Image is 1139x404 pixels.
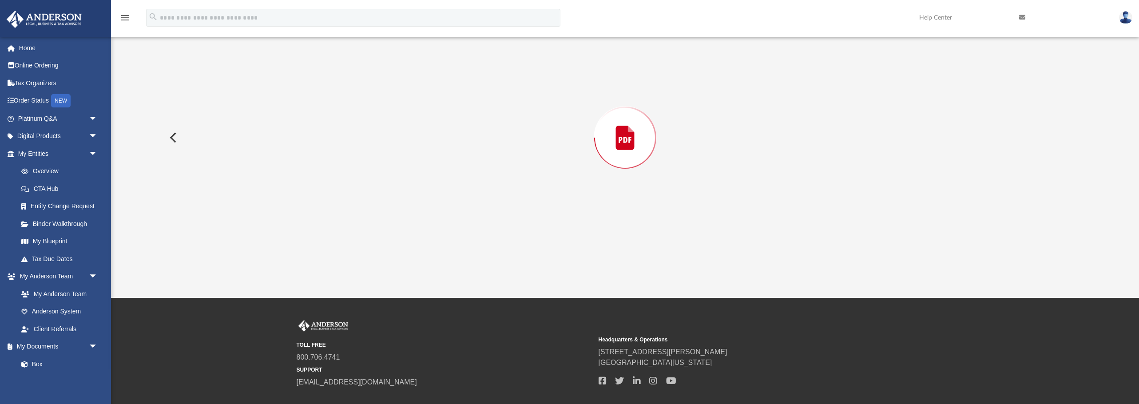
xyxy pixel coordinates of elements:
a: CTA Hub [12,180,111,198]
i: menu [120,12,131,23]
span: arrow_drop_down [89,338,107,356]
a: Order StatusNEW [6,92,111,110]
a: Anderson System [12,303,107,321]
a: menu [120,17,131,23]
a: Platinum Q&Aarrow_drop_down [6,110,111,127]
span: arrow_drop_down [89,110,107,128]
i: search [148,12,158,22]
span: arrow_drop_down [89,268,107,286]
a: Box [12,355,102,373]
small: TOLL FREE [297,341,592,349]
div: NEW [51,94,71,107]
small: Headquarters & Operations [599,336,894,344]
a: Entity Change Request [12,198,111,215]
span: arrow_drop_down [89,127,107,146]
span: arrow_drop_down [89,145,107,163]
a: Home [6,39,111,57]
a: Meeting Minutes [12,373,107,391]
img: User Pic [1119,11,1132,24]
a: Online Ordering [6,57,111,75]
a: My Documentsarrow_drop_down [6,338,107,356]
a: Tax Due Dates [12,250,111,268]
a: [EMAIL_ADDRESS][DOMAIN_NAME] [297,378,417,386]
a: My Entitiesarrow_drop_down [6,145,111,162]
a: Client Referrals [12,320,107,338]
a: My Anderson Teamarrow_drop_down [6,268,107,285]
a: Binder Walkthrough [12,215,111,233]
a: Digital Productsarrow_drop_down [6,127,111,145]
small: SUPPORT [297,366,592,374]
a: My Blueprint [12,233,107,250]
a: Overview [12,162,111,180]
a: 800.706.4741 [297,353,340,361]
button: Previous File [163,125,182,150]
a: [GEOGRAPHIC_DATA][US_STATE] [599,359,712,366]
a: Tax Organizers [6,74,111,92]
a: My Anderson Team [12,285,102,303]
a: [STREET_ADDRESS][PERSON_NAME] [599,348,727,356]
img: Anderson Advisors Platinum Portal [4,11,84,28]
img: Anderson Advisors Platinum Portal [297,320,350,332]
